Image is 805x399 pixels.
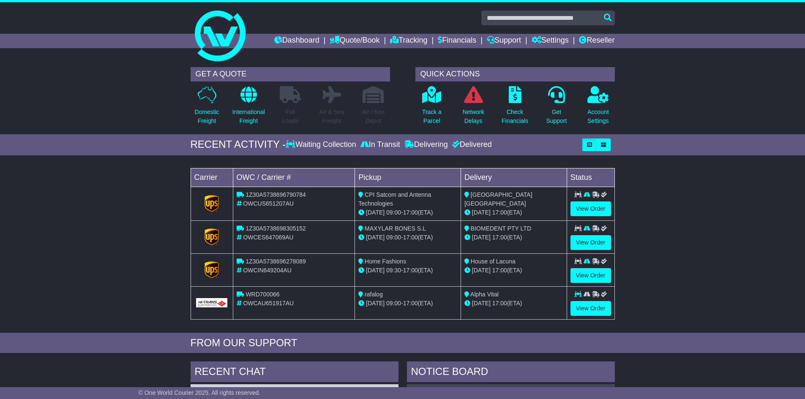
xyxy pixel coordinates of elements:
span: House of Lacuna [471,258,516,265]
a: Settings [532,34,569,48]
td: OWC / Carrier # [233,168,355,187]
td: Carrier [191,168,233,187]
span: [DATE] [366,267,385,274]
div: In Transit [358,140,402,149]
span: 09:00 [386,300,401,307]
span: 17:00 [492,209,507,216]
a: Tracking [390,34,427,48]
div: - (ETA) [358,233,457,242]
img: GetCarrierServiceLogo [205,228,219,245]
div: Waiting Collection [286,140,358,149]
span: WRD700066 [246,291,279,298]
a: Reseller [579,34,614,48]
span: 09:00 [386,234,401,241]
p: Track a Parcel [422,108,442,125]
span: 17:00 [403,300,418,307]
a: CheckFinancials [501,86,529,130]
a: Track aParcel [422,86,442,130]
span: MAXYLAR BONES S.L [365,225,426,232]
a: NetworkDelays [462,86,484,130]
div: RECENT ACTIVITY - [191,138,286,151]
div: (ETA) [464,233,563,242]
a: Dashboard [274,34,319,48]
span: rafalog [365,291,383,298]
p: Domestic Freight [194,108,219,125]
td: Pickup [355,168,461,187]
div: FROM OUR SUPPORT [191,337,615,349]
span: 1Z30A5738698305152 [246,225,306,232]
span: Home Fashions [365,258,406,265]
p: Air & Sea Freight [319,108,344,125]
span: [GEOGRAPHIC_DATA] [GEOGRAPHIC_DATA] [464,191,532,207]
a: AccountSettings [587,86,609,130]
span: [DATE] [472,300,491,307]
span: 17:00 [492,234,507,241]
td: Delivery [461,168,567,187]
p: Full Loads [280,108,301,125]
div: (ETA) [464,266,563,275]
span: OWCIN649204AU [243,267,291,274]
a: Financials [438,34,476,48]
span: [DATE] [472,267,491,274]
div: NOTICE BOARD [407,361,615,384]
div: - (ETA) [358,266,457,275]
span: [DATE] [472,209,491,216]
p: Network Delays [462,108,484,125]
p: Air / Sea Depot [362,108,385,125]
span: Alpha Vital [470,291,499,298]
span: 17:00 [492,267,507,274]
span: 09:00 [386,209,401,216]
span: [DATE] [366,300,385,307]
span: 1Z30A5738696790784 [246,191,306,198]
span: 17:00 [492,300,507,307]
div: - (ETA) [358,208,457,217]
div: QUICK ACTIONS [415,67,615,81]
p: Account Settings [587,108,609,125]
span: [DATE] [366,209,385,216]
td: Status [567,168,614,187]
span: [DATE] [366,234,385,241]
a: DomesticFreight [194,86,219,130]
p: International Freight [232,108,265,125]
a: View Order [570,301,611,316]
span: 17:00 [403,267,418,274]
span: BIOMEDENT PTY LTD [471,225,531,232]
div: Delivering [402,140,450,149]
p: Check Financials [502,108,528,125]
a: GetSupport [546,86,567,130]
div: Delivered [450,140,492,149]
img: GetCarrierServiceLogo [205,261,219,278]
span: 17:00 [403,234,418,241]
span: [DATE] [472,234,491,241]
a: View Order [570,235,611,250]
span: 1Z30A5738696278089 [246,258,306,265]
div: (ETA) [464,299,563,308]
span: 17:00 [403,209,418,216]
span: OWCAU651917AU [243,300,294,307]
span: 09:30 [386,267,401,274]
a: View Order [570,268,611,283]
div: - (ETA) [358,299,457,308]
div: RECENT CHAT [191,361,398,384]
img: GetCarrierServiceLogo [196,298,228,307]
div: GET A QUOTE [191,67,390,81]
a: InternationalFreight [232,86,265,130]
span: © One World Courier 2025. All rights reserved. [139,389,261,396]
a: View Order [570,201,611,216]
span: OWCUS651207AU [243,200,294,207]
div: (ETA) [464,208,563,217]
a: Support [487,34,521,48]
span: OWCES647069AU [243,234,293,241]
img: GetCarrierServiceLogo [205,195,219,212]
a: Quote/Book [330,34,379,48]
span: CPI Satcom and Antenna Technologies [358,191,431,207]
p: Get Support [546,108,567,125]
